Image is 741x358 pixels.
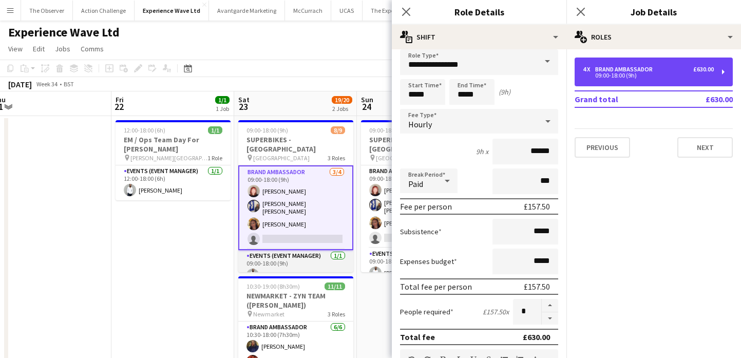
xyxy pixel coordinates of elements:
button: Experience Wave Ltd [135,1,209,21]
button: The Experience Agency [363,1,440,21]
span: 3 Roles [328,310,345,318]
span: 22 [114,101,124,112]
div: £157.50 [524,281,550,292]
span: 1/1 [208,126,222,134]
span: Fri [116,95,124,104]
div: Shift [392,25,566,49]
h1: Experience Wave Ltd [8,25,120,40]
h3: SUPERBIKES - [GEOGRAPHIC_DATA] [238,135,353,154]
span: [GEOGRAPHIC_DATA] [376,154,432,162]
div: £157.50 x [483,307,509,316]
label: People required [400,307,453,316]
app-card-role: Events (Event Manager)1/109:00-18:00 (9h)[PERSON_NAME] [238,250,353,285]
a: Comms [77,42,108,55]
div: Total fee per person [400,281,472,292]
span: Newmarket [253,310,284,318]
div: BST [64,80,74,88]
app-job-card: 09:00-18:00 (9h)8/9SUPERBIKES - [GEOGRAPHIC_DATA] [GEOGRAPHIC_DATA]3 RolesBrand Ambassador3/409:0... [361,120,476,272]
button: Decrease [542,312,558,325]
app-job-card: 12:00-18:00 (6h)1/1EM / Ops Team Day For [PERSON_NAME] [PERSON_NAME][GEOGRAPHIC_DATA]1 RoleEvents... [116,120,231,200]
app-card-role: Events (Event Manager)1/112:00-18:00 (6h)[PERSON_NAME] [116,165,231,200]
div: £630.00 [693,66,714,73]
span: 19/20 [332,96,352,104]
a: Edit [29,42,49,55]
span: 09:00-18:00 (9h) [369,126,411,134]
span: 3 Roles [328,154,345,162]
span: 23 [237,101,250,112]
app-card-role: Brand Ambassador3/409:00-18:00 (9h)[PERSON_NAME][PERSON_NAME] [PERSON_NAME][PERSON_NAME] [361,165,476,248]
span: Hourly [408,119,432,129]
div: 1 Job [216,105,229,112]
button: UCAS [331,1,363,21]
span: 1 Role [207,154,222,162]
div: (9h) [499,87,510,97]
div: 4 x [583,66,595,73]
span: Paid [408,179,423,189]
div: Total fee [400,332,435,342]
app-card-role: Brand Ambassador3/409:00-18:00 (9h)[PERSON_NAME][PERSON_NAME] [PERSON_NAME][PERSON_NAME] [238,165,353,250]
span: 8/9 [331,126,345,134]
label: Subsistence [400,227,442,236]
h3: EM / Ops Team Day For [PERSON_NAME] [116,135,231,154]
div: 2 Jobs [332,105,352,112]
h3: NEWMARKET - ZYN TEAM ([PERSON_NAME]) [238,291,353,310]
span: View [8,44,23,53]
h3: Role Details [392,5,566,18]
span: Jobs [55,44,70,53]
div: Brand Ambassador [595,66,657,73]
span: Sat [238,95,250,104]
span: 1/1 [215,96,230,104]
button: The Observer [21,1,73,21]
span: 24 [359,101,373,112]
h3: Job Details [566,5,741,18]
span: [PERSON_NAME][GEOGRAPHIC_DATA] [130,154,207,162]
a: View [4,42,27,55]
div: Fee per person [400,201,452,212]
span: Comms [81,44,104,53]
div: Roles [566,25,741,49]
button: Previous [575,137,630,158]
button: Action Challenge [73,1,135,21]
app-job-card: 09:00-18:00 (9h)8/9SUPERBIKES - [GEOGRAPHIC_DATA] [GEOGRAPHIC_DATA]3 RolesBrand Ambassador3/409:0... [238,120,353,272]
button: Next [677,137,733,158]
h3: SUPERBIKES - [GEOGRAPHIC_DATA] [361,135,476,154]
span: 09:00-18:00 (9h) [246,126,288,134]
span: Sun [361,95,373,104]
button: McCurrach [285,1,331,21]
a: Jobs [51,42,74,55]
button: Increase [542,299,558,312]
button: Avantgarde Marketing [209,1,285,21]
div: [DATE] [8,79,32,89]
div: £157.50 [524,201,550,212]
app-card-role: Events (Event Manager)1/109:00-18:00 (9h)[PERSON_NAME] [361,248,476,283]
span: Week 34 [34,80,60,88]
div: 9h x [476,147,488,156]
span: 12:00-18:00 (6h) [124,126,165,134]
label: Expenses budget [400,257,457,266]
span: 10:30-19:00 (8h30m) [246,282,300,290]
div: 09:00-18:00 (9h) [583,73,714,78]
td: Grand total [575,91,672,107]
span: 11/11 [325,282,345,290]
td: £630.00 [672,91,733,107]
span: Edit [33,44,45,53]
span: [GEOGRAPHIC_DATA] [253,154,310,162]
div: £630.00 [523,332,550,342]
